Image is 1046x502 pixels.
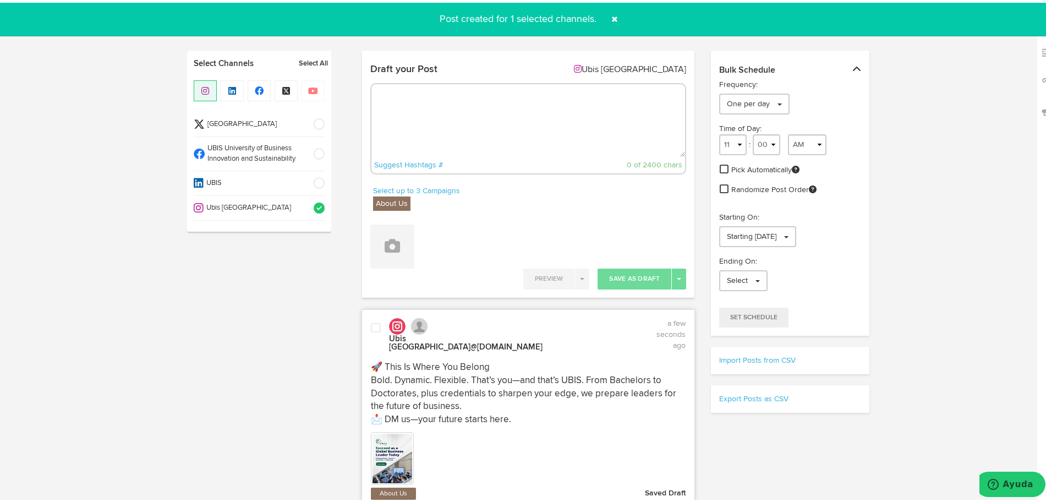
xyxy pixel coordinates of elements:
[719,77,861,88] p: Frequency:
[523,266,574,287] button: Preview
[389,315,406,332] img: instagram.svg
[727,97,770,105] span: One per day
[749,138,751,146] span: :
[470,340,543,348] span: @[DOMAIN_NAME]
[727,274,748,282] span: Select
[727,230,776,238] span: Starting [DATE]
[979,469,1045,496] iframe: Abre un widget desde donde se puede obtener más información
[374,159,443,166] a: Suggest Hashtags #
[389,332,543,348] strong: Ubis [GEOGRAPHIC_DATA]
[373,431,412,481] img: Drc2P9CDTmWB7GrXvWSL
[719,305,788,325] button: Set Schedule
[730,312,777,318] span: Set Schedule
[411,315,428,332] img: avatar_blank.jpg
[373,194,410,208] label: About Us
[719,253,861,264] p: Ending On:
[373,182,460,194] a: Select up to 3 Campaigns
[574,63,686,72] di-null: Ubis [GEOGRAPHIC_DATA]
[187,56,293,67] a: Select Channels
[370,62,437,72] h4: Draft your Post
[204,176,306,186] span: UBIS
[645,487,686,494] strong: Saved Draft
[719,392,788,400] a: Export Posts as CSV
[205,141,306,161] span: UBIS University of Business Innovation and Sustainability
[731,162,799,173] span: Pick Automatically
[377,485,409,496] a: About Us
[719,59,775,77] span: Bulk Schedule
[299,56,328,67] a: Select All
[627,159,682,166] span: 0 of 2400 chars
[719,209,861,220] p: Starting On:
[656,317,686,347] time: a few seconds ago
[433,12,603,21] span: Post created for 1 selected channels.
[205,117,306,127] span: [GEOGRAPHIC_DATA]
[719,121,861,132] div: Time of Day:
[598,266,671,287] button: Save As Draft
[371,358,686,424] p: 🚀 This Is Where You Belong Bold. Dynamic. Flexible. That’s you—and that’s UBIS. From Bachelors to...
[719,354,796,362] a: Import Posts from CSV
[731,182,817,193] span: Randomize Post Order
[204,200,306,211] span: Ubis [GEOGRAPHIC_DATA]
